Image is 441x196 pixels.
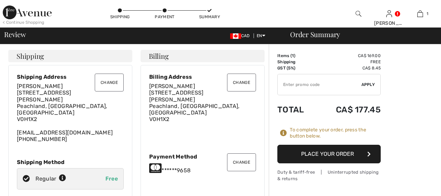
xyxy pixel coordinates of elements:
a: 1 [405,10,435,18]
img: search the website [356,10,361,18]
span: Review [4,31,26,38]
span: CAD [230,33,253,38]
button: Change [227,153,256,171]
div: Shipping Address [17,74,124,80]
span: [PERSON_NAME] [17,83,63,89]
td: Total [277,98,316,121]
button: Change [227,74,256,91]
div: [EMAIL_ADDRESS][DOMAIN_NAME] [PHONE_NUMBER] [17,83,124,142]
div: To complete your order, press the button below. [290,127,381,139]
span: [STREET_ADDRESS][PERSON_NAME] Peachland, [GEOGRAPHIC_DATA], [GEOGRAPHIC_DATA] V0H1X2 [149,89,240,122]
td: CA$ 8.45 [316,65,381,71]
input: Promo code [278,74,361,95]
button: Change [95,74,124,91]
div: Shipping [110,14,130,20]
div: Shipping Method [17,159,124,165]
span: 1 [427,11,428,17]
span: EN [257,33,265,38]
div: Duty & tariff-free | Uninterrupted shipping & returns [277,169,381,182]
div: Order Summary [282,31,437,38]
img: My Info [386,10,392,18]
span: Shipping [17,53,44,59]
td: GST (5%) [277,65,316,71]
img: My Bag [417,10,423,18]
div: Payment [154,14,175,20]
span: 1 [292,53,294,58]
img: 1ère Avenue [3,6,52,19]
td: Free [316,59,381,65]
div: [PERSON_NAME] [374,20,404,27]
span: [STREET_ADDRESS][PERSON_NAME] Peachland, [GEOGRAPHIC_DATA], [GEOGRAPHIC_DATA] V0H1X2 [17,89,107,122]
div: Billing Address [149,74,256,80]
span: Free [105,175,118,182]
div: Payment Method [149,153,256,160]
div: Regular [35,175,66,183]
td: CA$ 177.45 [316,98,381,121]
img: Canadian Dollar [230,33,241,39]
td: CA$ 169.00 [316,53,381,59]
a: Sign In [386,10,392,17]
span: [PERSON_NAME] [149,83,195,89]
span: Billing [149,53,168,59]
td: Items ( ) [277,53,316,59]
div: < Continue Shopping [3,19,44,25]
button: Place Your Order [277,145,381,163]
td: Shipping [277,59,316,65]
div: Summary [199,14,220,20]
span: Apply [361,81,375,88]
